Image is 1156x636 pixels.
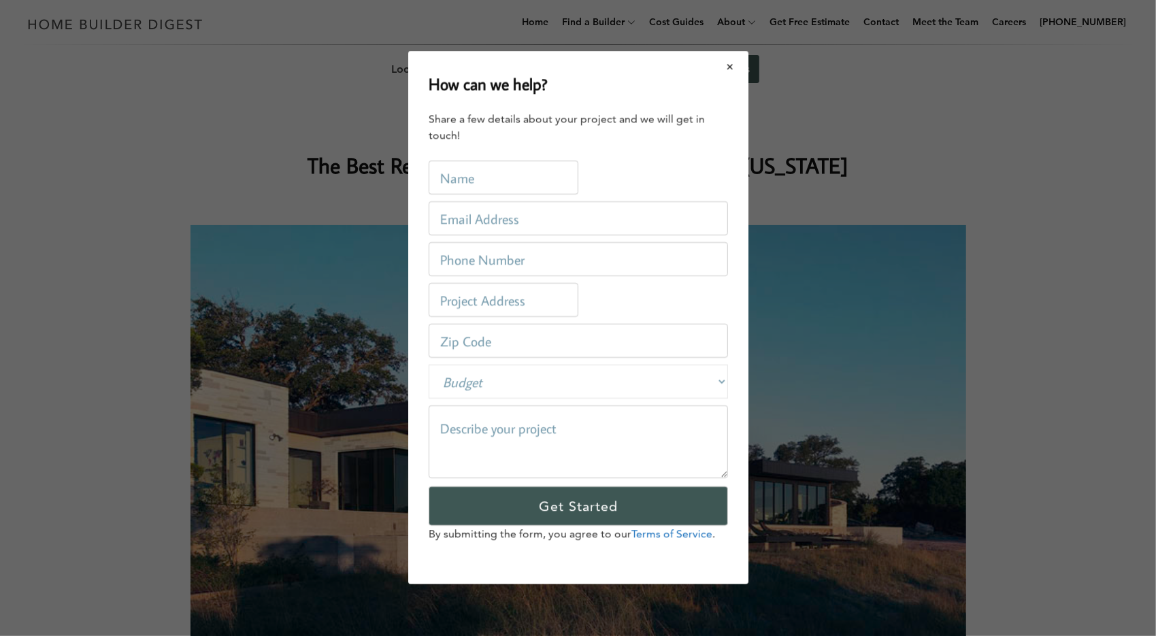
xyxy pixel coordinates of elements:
input: Name [429,161,578,195]
h2: How can we help? [429,71,548,96]
button: Close modal [712,52,748,81]
input: Phone Number [429,243,728,277]
input: Project Address [429,284,578,318]
p: By submitting the form, you agree to our . [429,526,728,543]
div: Share a few details about your project and we will get in touch! [429,112,728,144]
input: Zip Code [429,324,728,358]
input: Email Address [429,202,728,236]
input: Get Started [429,487,728,526]
a: Terms of Service [631,528,712,541]
iframe: Drift Widget Chat Controller [895,538,1140,620]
